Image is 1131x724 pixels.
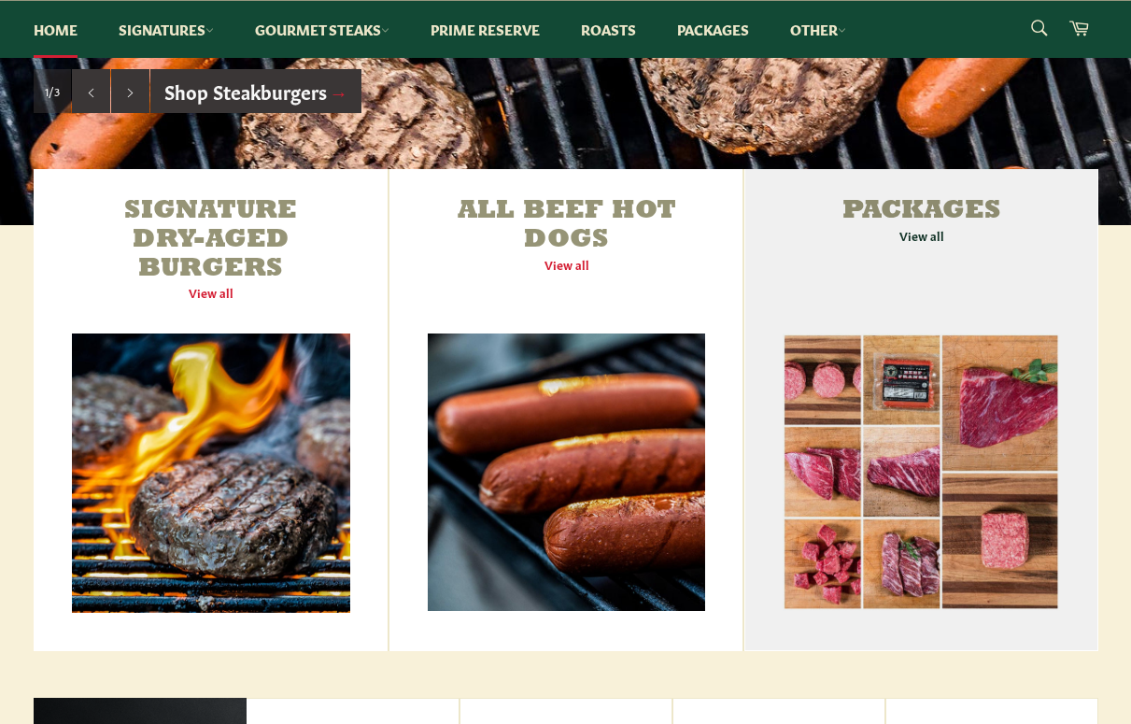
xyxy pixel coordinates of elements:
[744,169,1097,651] a: Packages View all Packages
[111,69,149,114] button: Next slide
[330,78,348,104] span: →
[34,69,71,114] div: Slide 1, current
[100,1,233,58] a: Signatures
[412,1,558,58] a: Prime Reserve
[562,1,655,58] a: Roasts
[15,1,96,58] a: Home
[389,169,742,651] a: All Beef Hot Dogs View all All Beef Hot Dogs
[771,1,865,58] a: Other
[658,1,768,58] a: Packages
[72,69,110,114] button: Previous slide
[45,83,60,99] span: 1/3
[34,169,389,651] a: Signature Dry-Aged Burgers View all Signature Dry-Aged Burgers
[236,1,408,58] a: Gourmet Steaks
[150,69,362,114] a: Shop Steakburgers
